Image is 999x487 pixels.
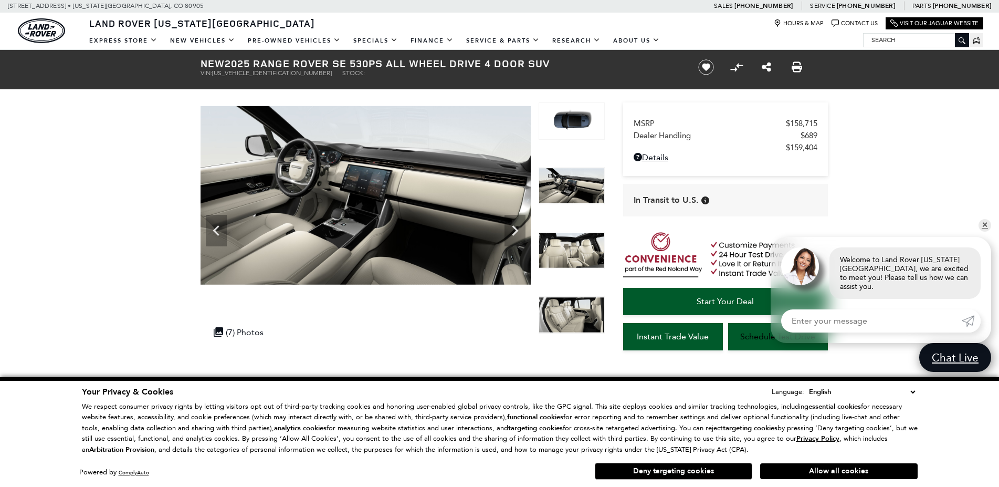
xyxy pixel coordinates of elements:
[83,17,321,29] a: Land Rover [US_STATE][GEOGRAPHIC_DATA]
[206,215,227,246] div: Previous
[342,69,365,77] span: Stock:
[837,2,895,10] a: [PHONE_NUMBER]
[829,247,981,299] div: Welcome to Land Rover [US_STATE][GEOGRAPHIC_DATA], we are excited to meet you! Please tell us how...
[796,434,839,442] a: Privacy Policy
[347,32,404,50] a: Specials
[723,423,777,433] strong: targeting cookies
[864,34,969,46] input: Search
[729,59,744,75] button: Compare Vehicle
[697,296,754,306] span: Start Your Deal
[595,463,752,480] button: Deny targeting cookies
[786,143,817,152] span: $159,404
[832,19,878,27] a: Contact Us
[806,386,918,398] select: Language Select
[241,32,347,50] a: Pre-Owned Vehicles
[701,196,709,204] div: Vehicle has shipped from factory of origin. Estimated time of delivery to Retailer is on average ...
[786,119,817,128] span: $158,715
[623,323,723,350] a: Instant Trade Value
[962,309,981,333] a: Submit
[772,388,804,395] div: Language:
[507,412,563,422] strong: functional cookies
[539,167,605,205] img: New 2025 Constellation Blue in Gloss Finish LAND ROVER SE 530PS image 5
[82,386,173,398] span: Your Privacy & Cookies
[539,102,605,140] img: New 2025 Constellation Blue in Gloss Finish LAND ROVER SE 530PS image 4
[695,59,718,76] button: Save vehicle
[760,463,918,479] button: Allow all cookies
[634,143,817,152] a: $159,404
[531,102,861,288] img: New 2025 Constellation Blue in Gloss Finish LAND ROVER SE 530PS image 6
[18,18,65,43] a: land-rover
[18,18,65,43] img: Land Rover
[890,19,979,27] a: Visit Our Jaguar Website
[79,469,149,476] div: Powered by
[714,2,733,9] span: Sales
[539,296,605,334] img: New 2025 Constellation Blue in Gloss Finish LAND ROVER SE 530PS image 7
[801,131,817,140] span: $689
[8,2,204,9] a: [STREET_ADDRESS] • [US_STATE][GEOGRAPHIC_DATA], CO 80905
[201,102,531,288] img: New 2025 Constellation Blue in Gloss Finish LAND ROVER SE 530PS image 5
[933,2,991,10] a: [PHONE_NUMBER]
[119,469,149,476] a: ComplyAuto
[634,194,699,206] span: In Transit to U.S.
[164,32,241,50] a: New Vehicles
[504,215,525,246] div: Next
[212,69,332,77] span: [US_VEHICLE_IDENTIFICATION_NUMBER]
[201,56,225,70] strong: New
[201,58,681,69] h1: 2025 Range Rover SE 530PS All Wheel Drive 4 Door SUV
[912,2,931,9] span: Parts
[539,232,605,270] img: New 2025 Constellation Blue in Gloss Finish LAND ROVER SE 530PS image 6
[781,247,819,285] img: Agent profile photo
[82,401,918,455] p: We respect consumer privacy rights by letting visitors opt out of third-party tracking cookies an...
[634,152,817,162] a: Details
[634,119,786,128] span: MSRP
[774,19,824,27] a: Hours & Map
[623,288,828,315] a: Start Your Deal
[208,322,269,343] div: (7) Photos
[201,69,212,77] span: VIN:
[810,2,835,9] span: Service
[634,131,817,140] a: Dealer Handling $689
[83,32,164,50] a: EXPRESS STORE
[781,309,962,333] input: Enter your message
[460,32,546,50] a: Service & Parts
[89,17,315,29] span: Land Rover [US_STATE][GEOGRAPHIC_DATA]
[607,32,666,50] a: About Us
[83,32,666,50] nav: Main Navigation
[634,131,801,140] span: Dealer Handling
[508,423,563,433] strong: targeting cookies
[637,331,709,341] span: Instant Trade Value
[546,32,607,50] a: Research
[762,61,771,74] a: Share this New 2025 Range Rover SE 530PS All Wheel Drive 4 Door SUV
[728,323,828,350] a: Schedule Test Drive
[274,423,327,433] strong: analytics cookies
[89,445,154,454] strong: Arbitration Provision
[919,343,991,372] a: Chat Live
[634,119,817,128] a: MSRP $158,715
[792,61,802,74] a: Print this New 2025 Range Rover SE 530PS All Wheel Drive 4 Door SUV
[927,350,984,365] span: Chat Live
[808,402,861,411] strong: essential cookies
[740,331,815,341] span: Schedule Test Drive
[796,434,839,443] u: Privacy Policy
[404,32,460,50] a: Finance
[734,2,793,10] a: [PHONE_NUMBER]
